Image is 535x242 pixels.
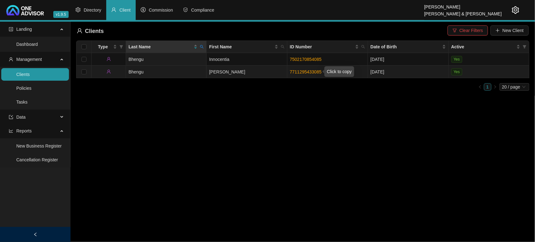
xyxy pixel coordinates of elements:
span: filter [453,28,457,33]
div: Page Size [500,83,529,91]
span: user [9,57,13,62]
span: Client [119,8,131,13]
th: ID Number [287,41,368,53]
span: filter [118,42,124,51]
span: search [281,45,285,49]
button: left [476,83,484,91]
td: Innocentia [207,53,287,66]
th: Active [449,41,529,53]
td: Bhengu [126,66,207,78]
span: plus [496,28,500,33]
span: ID Number [290,43,354,50]
span: search [280,42,286,51]
a: Tasks [16,99,28,105]
button: right [491,83,499,91]
td: [PERSON_NAME] [207,66,287,78]
div: [PERSON_NAME] [424,2,502,8]
span: Compliance [191,8,214,13]
a: Cancellation Register [16,157,58,162]
span: New Client [502,27,524,34]
a: Dashboard [16,42,38,47]
span: search [199,42,205,51]
span: Clear Filters [459,27,483,34]
a: Policies [16,86,31,91]
span: filter [119,45,123,49]
span: line-chart [9,129,13,133]
span: 20 / page [502,83,527,90]
button: Clear Filters [448,25,488,35]
span: setting [76,7,81,12]
span: Date of Birth [370,43,441,50]
a: 7711295433085 [290,69,322,74]
span: Commission [149,8,173,13]
span: Last Name [129,43,192,50]
a: New Business Register [16,143,62,148]
span: Directory [84,8,101,13]
div: Click to copy [324,66,354,77]
span: Active [451,43,515,50]
span: search [200,45,204,49]
a: 7502170854085 [290,57,322,62]
span: left [478,85,482,89]
span: profile [9,27,13,31]
span: safety [183,7,188,12]
span: user [107,57,111,61]
div: [PERSON_NAME] & [PERSON_NAME] [424,8,502,15]
span: Landing [16,27,32,32]
a: 1 [484,83,491,90]
span: filter [523,45,527,49]
span: right [493,85,497,89]
span: search [361,45,365,49]
span: v1.9.5 [53,11,69,18]
span: Reports [16,128,32,133]
span: import [9,115,13,119]
span: Type [94,43,112,50]
th: First Name [207,41,287,53]
span: Data [16,115,26,120]
span: Management [16,57,42,62]
span: user [111,7,116,12]
span: search [360,42,366,51]
td: [DATE] [368,53,448,66]
span: left [33,232,38,237]
span: setting [512,6,519,14]
li: Previous Page [476,83,484,91]
span: Yes [451,68,463,75]
span: user [77,28,82,34]
span: dollar [141,7,146,12]
li: Next Page [491,83,499,91]
span: First Name [209,43,273,50]
span: Yes [451,56,463,63]
a: Clients [16,72,30,77]
th: Date of Birth [368,41,448,53]
img: 2df55531c6924b55f21c4cf5d4484680-logo-light.svg [6,5,44,15]
td: [DATE] [368,66,448,78]
th: Type [92,41,126,53]
span: user [107,69,111,74]
span: Clients [85,28,104,34]
button: New Client [490,25,529,35]
li: 1 [484,83,491,91]
td: Bhengu [126,53,207,66]
span: filter [522,42,528,51]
